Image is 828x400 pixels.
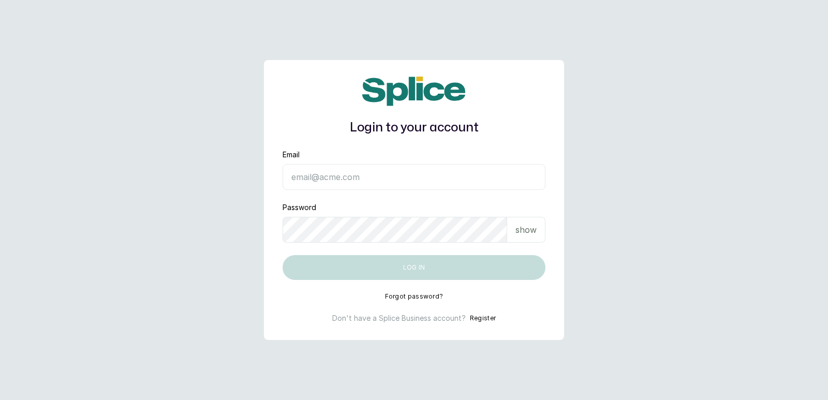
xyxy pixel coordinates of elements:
[332,313,466,323] p: Don't have a Splice Business account?
[385,292,443,301] button: Forgot password?
[283,255,545,280] button: Log in
[283,202,316,213] label: Password
[283,150,300,160] label: Email
[283,118,545,137] h1: Login to your account
[283,164,545,190] input: email@acme.com
[515,224,537,236] p: show
[470,313,496,323] button: Register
